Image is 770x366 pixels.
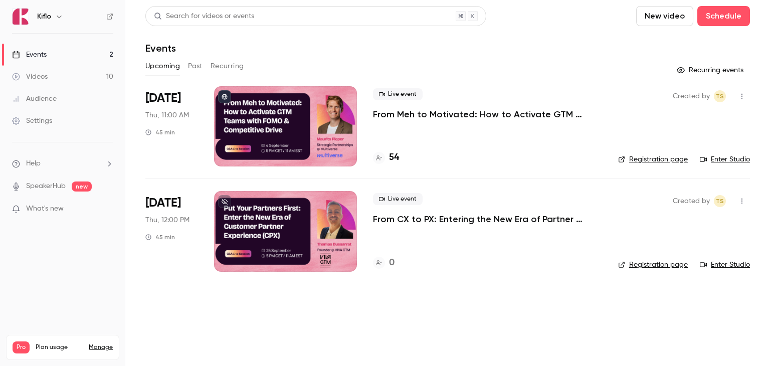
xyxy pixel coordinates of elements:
span: What's new [26,204,64,214]
span: Live event [373,88,423,100]
a: Registration page [618,154,688,164]
span: Tomica Stojanovikj [714,195,726,207]
div: Sep 25 Thu, 5:00 PM (Europe/Rome) [145,191,198,271]
a: 54 [373,151,399,164]
div: Events [12,50,47,60]
span: TS [716,195,724,207]
span: TS [716,90,724,102]
h4: 0 [389,256,395,270]
button: Upcoming [145,58,180,74]
iframe: Noticeable Trigger [101,205,113,214]
a: From CX to PX: Entering the New Era of Partner Experience [373,213,602,225]
div: 45 min [145,128,175,136]
a: Manage [89,343,113,351]
div: Videos [12,72,48,82]
span: Thu, 12:00 PM [145,215,189,225]
a: Registration page [618,260,688,270]
button: Recurring events [672,62,750,78]
span: Tomica Stojanovikj [714,90,726,102]
div: Audience [12,94,57,104]
button: Schedule [697,6,750,26]
span: Plan usage [36,343,83,351]
button: Recurring [211,58,244,74]
button: New video [636,6,693,26]
li: help-dropdown-opener [12,158,113,169]
a: Enter Studio [700,154,750,164]
span: [DATE] [145,90,181,106]
span: Help [26,158,41,169]
a: From Meh to Motivated: How to Activate GTM Teams with FOMO & Competitive Drive [373,108,602,120]
h4: 54 [389,151,399,164]
div: Search for videos or events [154,11,254,22]
div: Settings [12,116,52,126]
img: Kiflo [13,9,29,25]
span: new [72,181,92,192]
span: Thu, 11:00 AM [145,110,189,120]
a: SpeakerHub [26,181,66,192]
button: Past [188,58,203,74]
span: Created by [673,90,710,102]
span: Created by [673,195,710,207]
a: Enter Studio [700,260,750,270]
span: Live event [373,193,423,205]
a: 0 [373,256,395,270]
span: [DATE] [145,195,181,211]
div: Sep 4 Thu, 5:00 PM (Europe/Rome) [145,86,198,166]
div: 45 min [145,233,175,241]
h1: Events [145,42,176,54]
h6: Kiflo [37,12,51,22]
span: Pro [13,341,30,353]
